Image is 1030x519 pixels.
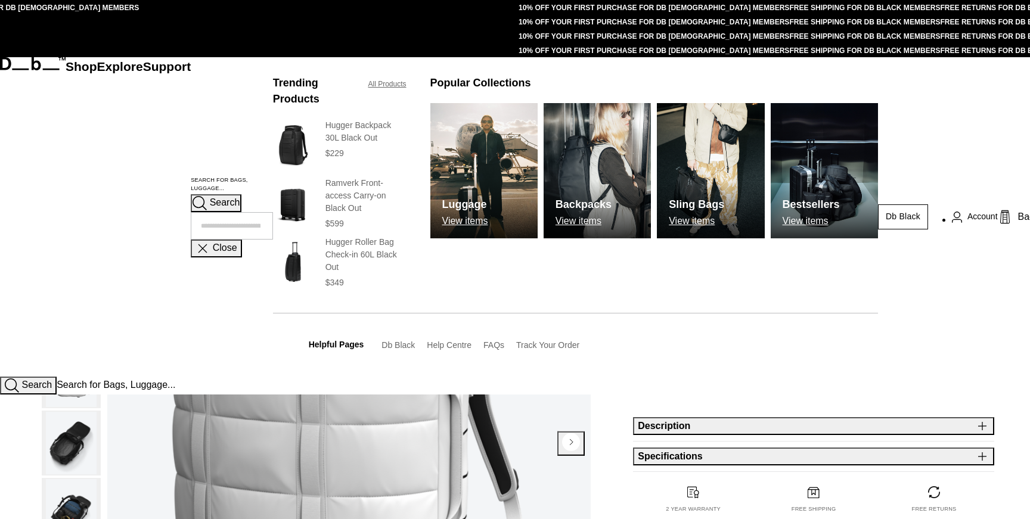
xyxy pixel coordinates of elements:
a: All Products [368,79,406,89]
span: $229 [325,148,344,158]
button: Search [191,194,241,212]
p: View items [442,216,488,226]
span: $599 [325,219,344,228]
a: FREE SHIPPING FOR DB BLACK MEMBERS [789,46,940,55]
h3: Ramverk Front-access Carry-on Black Out [325,177,407,215]
button: Close [191,240,241,257]
a: Db Black [878,204,928,229]
a: Help Centre [427,340,471,350]
span: Account [967,210,998,223]
h3: Popular Collections [430,75,531,91]
nav: Main Navigation [66,57,191,377]
img: Roamer Duffel 60L White Out [46,412,97,474]
a: Ramverk Front-access Carry-on Black Out Ramverk Front-access Carry-on Black Out $599 [273,177,407,230]
p: View items [556,216,612,226]
button: Specifications [633,447,994,465]
a: FREE SHIPPING FOR DB BLACK MEMBERS [789,4,940,12]
button: Next slide [557,431,585,455]
a: Hugger Roller Bag Check-in 60L Black Out Hugger Roller Bag Check-in 60L Black Out $349 [273,236,407,289]
a: 10% OFF YOUR FIRST PURCHASE FOR DB [DEMOGRAPHIC_DATA] MEMBERS [519,18,789,26]
h3: Hugger Backpack 30L Black Out [325,119,407,144]
a: FREE SHIPPING FOR DB BLACK MEMBERS [789,18,940,26]
h3: Bestsellers [783,197,840,213]
span: Search [21,380,52,390]
p: 2 year warranty [666,505,721,514]
a: 10% OFF YOUR FIRST PURCHASE FOR DB [DEMOGRAPHIC_DATA] MEMBERS [519,4,789,12]
a: Db Bestsellers View items [771,103,878,238]
a: Db Black [381,340,415,350]
a: Shop [66,60,97,73]
a: Db Sling Bags View items [657,103,764,238]
img: Db [771,103,878,238]
a: Track Your Order [516,340,579,350]
h3: Hugger Roller Bag Check-in 60L Black Out [325,236,407,274]
a: 10% OFF YOUR FIRST PURCHASE FOR DB [DEMOGRAPHIC_DATA] MEMBERS [519,32,789,41]
button: Roamer Duffel 60L White Out [42,411,101,476]
a: Hugger Backpack 30L Black Out Hugger Backpack 30L Black Out $229 [273,119,407,171]
span: Search [210,197,240,207]
img: Ramverk Front-access Carry-on Black Out [273,177,314,229]
img: Hugger Roller Bag Check-in 60L Black Out [273,236,314,288]
a: FAQs [483,340,504,350]
p: View items [669,216,724,226]
a: Explore [97,60,143,73]
a: FREE SHIPPING FOR DB BLACK MEMBERS [789,32,940,41]
h3: Backpacks [556,197,612,213]
a: Support [143,60,191,73]
label: Search for Bags, Luggage... [191,176,273,193]
a: Db Luggage View items [430,103,538,238]
span: $349 [325,278,344,287]
a: Db Backpacks View items [544,103,651,238]
p: Free returns [912,505,957,514]
img: Db [657,103,764,238]
a: 10% OFF YOUR FIRST PURCHASE FOR DB [DEMOGRAPHIC_DATA] MEMBERS [519,46,789,55]
p: View items [783,216,840,226]
span: Close [213,243,237,253]
h3: Sling Bags [669,197,724,213]
h3: Luggage [442,197,488,213]
img: Db [544,103,651,238]
p: Free shipping [792,505,836,514]
img: Db [430,103,538,238]
h3: Trending Products [273,75,356,107]
a: Account [952,210,998,224]
img: Hugger Backpack 30L Black Out [273,119,314,171]
h3: Helpful Pages [309,338,364,351]
button: Description [633,417,994,435]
